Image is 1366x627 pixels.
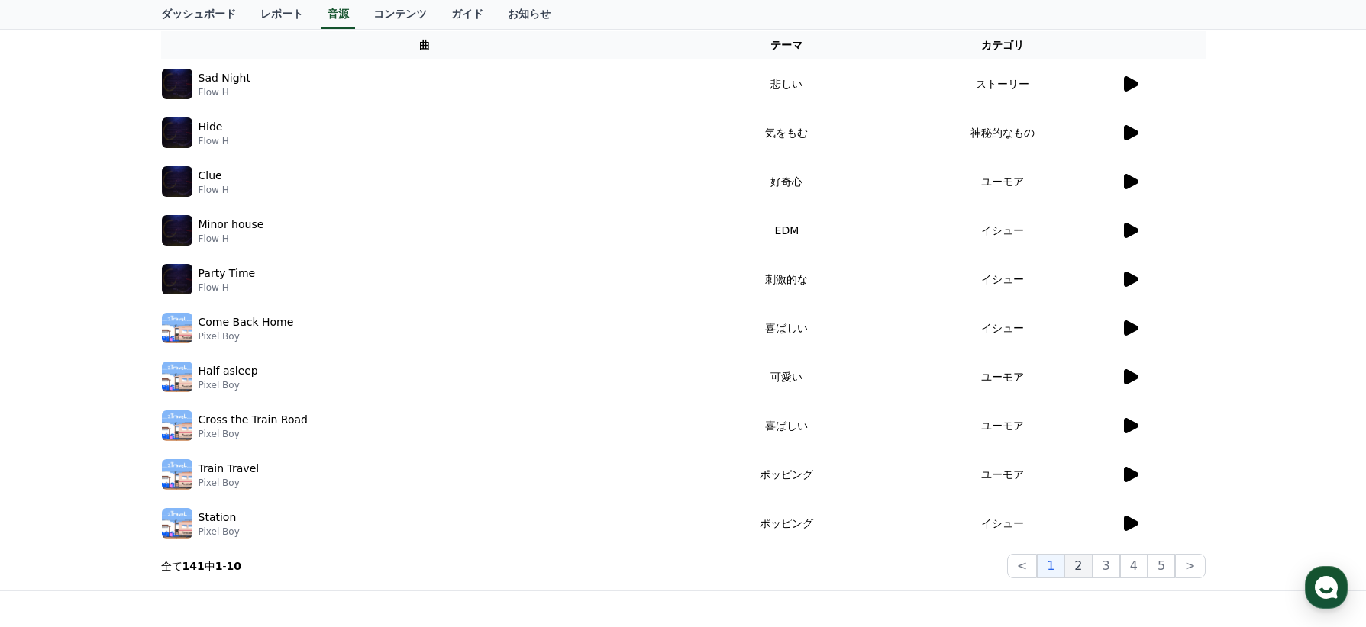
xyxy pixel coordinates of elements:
[226,506,263,519] span: Settings
[199,70,250,86] p: Sad Night
[689,157,885,206] td: 好奇心
[199,412,308,428] p: Cross the Train Road
[885,206,1119,255] td: イシュー
[199,168,222,184] p: Clue
[1093,554,1120,578] button: 3
[1064,554,1092,578] button: 2
[689,206,885,255] td: EDM
[689,31,885,59] th: テーマ
[199,314,294,330] p: Come Back Home
[39,506,66,519] span: Home
[161,558,242,574] p: 全て 中 -
[162,264,192,294] img: music
[885,450,1119,499] td: ユーモア
[885,352,1119,401] td: ユーモア
[199,184,229,196] p: Flow H
[162,410,192,441] img: music
[199,363,258,379] p: Half asleep
[227,560,241,572] strong: 10
[162,166,192,197] img: music
[1007,554,1037,578] button: <
[1148,554,1175,578] button: 5
[885,59,1119,108] td: ストーリー
[182,560,205,572] strong: 141
[199,477,260,489] p: Pixel Boy
[1037,554,1064,578] button: 1
[199,281,256,294] p: Flow H
[199,379,258,391] p: Pixel Boy
[199,526,240,538] p: Pixel Boy
[101,484,197,522] a: Messages
[162,508,192,539] img: music
[162,117,192,148] img: music
[689,450,885,499] td: ポッピング
[199,86,250,98] p: Flow H
[5,484,101,522] a: Home
[885,157,1119,206] td: ユーモア
[199,135,229,147] p: Flow H
[199,330,294,342] p: Pixel Boy
[199,428,308,440] p: Pixel Boy
[197,484,293,522] a: Settings
[1175,554,1205,578] button: >
[689,304,885,352] td: 喜ばしい
[689,401,885,450] td: 喜ばしい
[199,233,264,245] p: Flow H
[162,362,192,392] img: music
[885,304,1119,352] td: イシュー
[689,59,885,108] td: 悲しい
[689,499,885,548] td: ポッピング
[689,352,885,401] td: 可愛い
[199,217,264,233] p: Minor house
[215,560,223,572] strong: 1
[885,401,1119,450] td: ユーモア
[127,507,172,519] span: Messages
[199,461,260,477] p: Train Travel
[885,108,1119,157] td: 神秘的なもの
[162,215,192,246] img: music
[885,255,1119,304] td: イシュー
[885,31,1119,59] th: カテゴリ
[689,255,885,304] td: 刺激的な
[885,499,1119,548] td: イシュー
[199,119,223,135] p: Hide
[162,459,192,490] img: music
[199,510,237,526] p: Station
[1120,554,1148,578] button: 4
[161,31,689,59] th: 曲
[689,108,885,157] td: 気をもむ
[162,69,192,99] img: music
[199,265,256,281] p: Party Time
[162,313,192,343] img: music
